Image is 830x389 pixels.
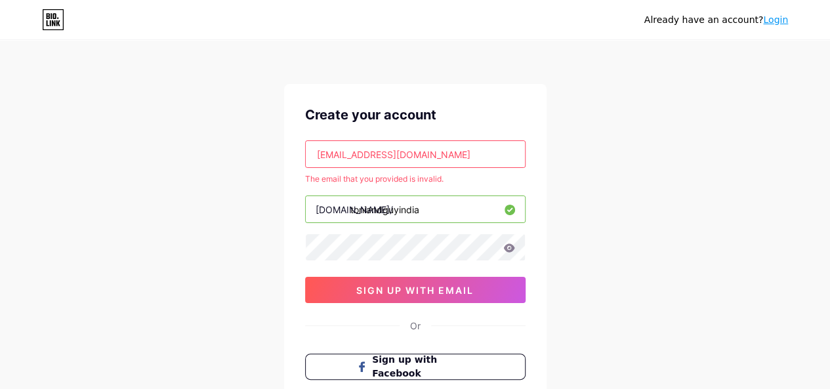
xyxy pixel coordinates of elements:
div: [DOMAIN_NAME]/ [316,203,393,216]
a: Login [763,14,788,25]
input: username [306,196,525,222]
button: Sign up with Facebook [305,354,526,380]
div: The email that you provided is invalid. [305,173,526,185]
div: Create your account [305,105,526,125]
button: sign up with email [305,277,526,303]
div: Already have an account? [644,13,788,27]
span: sign up with email [356,285,474,296]
input: Email [306,141,525,167]
div: Or [410,319,421,333]
span: Sign up with Facebook [372,353,474,380]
